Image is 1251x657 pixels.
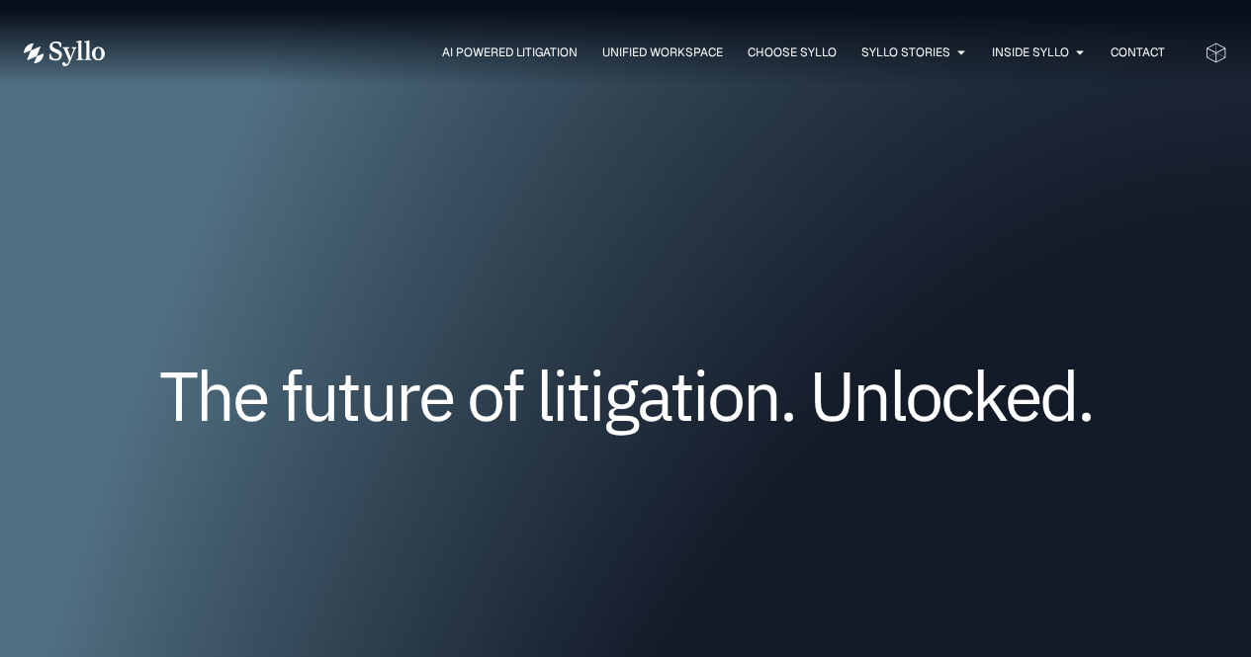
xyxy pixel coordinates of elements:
[861,43,950,61] a: Syllo Stories
[992,43,1069,61] a: Inside Syllo
[1111,43,1165,61] a: Contact
[442,43,578,61] a: AI Powered Litigation
[144,43,1165,62] div: Menu Toggle
[748,43,837,61] a: Choose Syllo
[142,363,1109,428] h1: The future of litigation. Unlocked.
[24,41,105,66] img: Vector
[602,43,723,61] a: Unified Workspace
[144,43,1165,62] nav: Menu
